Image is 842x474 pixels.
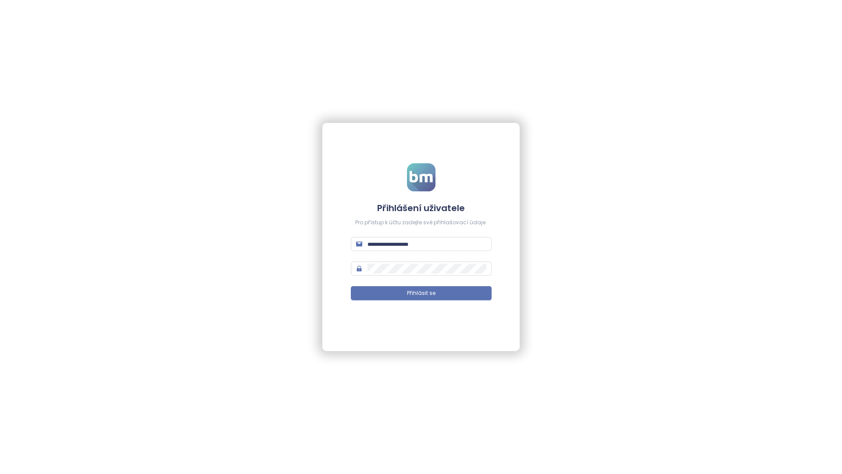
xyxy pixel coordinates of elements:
[356,241,362,247] span: mail
[407,289,435,298] span: Přihlásit se
[407,163,435,191] img: logo
[351,202,492,214] h4: Přihlášení uživatele
[351,219,492,227] div: Pro přístup k účtu zadejte své přihlašovací údaje.
[356,266,362,272] span: lock
[351,286,492,300] button: Přihlásit se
